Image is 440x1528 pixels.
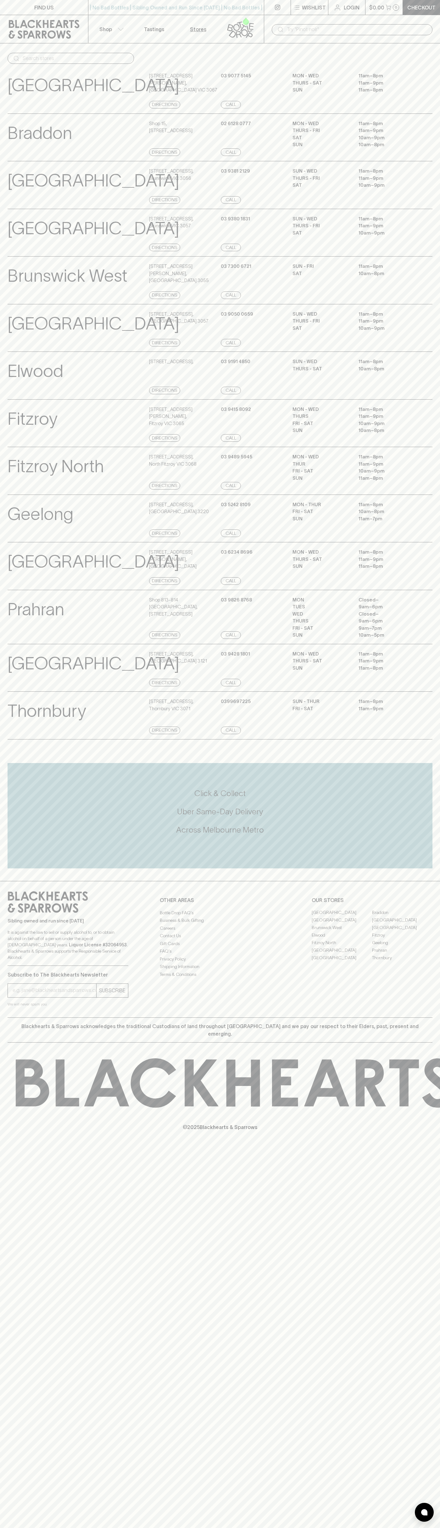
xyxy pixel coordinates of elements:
[292,596,349,604] p: MON
[221,631,241,639] a: Call
[359,80,415,87] p: 11am – 9pm
[149,101,180,108] a: Directions
[359,413,415,420] p: 11am – 9pm
[292,698,349,705] p: Sun - Thur
[88,15,132,43] button: Shop
[292,86,349,94] p: SUN
[8,453,104,479] p: Fitzroy North
[149,244,180,251] a: Directions
[149,651,207,665] p: [STREET_ADDRESS] , [GEOGRAPHIC_DATA] 3121
[287,25,427,35] input: Try "Pinot noir"
[369,4,384,11] p: $0.00
[292,549,349,556] p: MON - WED
[359,120,415,127] p: 11am – 8pm
[292,603,349,611] p: TUES
[149,148,180,156] a: Directions
[221,698,251,705] p: 0399697225
[149,215,193,230] p: [STREET_ADDRESS] , Brunswick VIC 3057
[359,230,415,237] p: 10am – 9pm
[149,72,219,94] p: [STREET_ADDRESS][PERSON_NAME] , [GEOGRAPHIC_DATA] VIC 3067
[221,529,241,537] a: Call
[292,222,349,230] p: THURS - FRI
[359,311,415,318] p: 11am – 8pm
[292,120,349,127] p: MON - WED
[359,127,415,134] p: 11am – 9pm
[8,1001,128,1007] p: We will never spam you
[359,705,415,712] p: 11am – 9pm
[149,434,180,442] a: Directions
[359,651,415,658] p: 11am – 8pm
[160,940,281,947] a: Gift Cards
[292,325,349,332] p: SAT
[372,954,432,962] a: Thornbury
[221,101,241,108] a: Call
[160,932,281,940] a: Contact Us
[34,4,54,11] p: FIND US
[359,318,415,325] p: 11am – 9pm
[149,311,209,325] p: [STREET_ADDRESS] , [GEOGRAPHIC_DATA] 3057
[149,406,219,427] p: [STREET_ADDRESS][PERSON_NAME] , Fitzroy VIC 3065
[99,987,125,994] p: SUBSCRIBE
[292,311,349,318] p: SUN - WED
[8,698,86,724] p: Thornbury
[8,263,127,289] p: Brunswick West
[359,625,415,632] p: 9am – 7pm
[359,556,415,563] p: 11am – 9pm
[221,72,251,80] p: 03 9077 5145
[292,665,349,672] p: SUN
[8,929,128,961] p: It is against the law to sell or supply alcohol to, or to obtain alcohol on behalf of a person un...
[292,182,349,189] p: SAT
[292,461,349,468] p: THUR
[149,168,193,182] p: [STREET_ADDRESS] , Brunswick VIC 3056
[395,6,397,9] p: 0
[8,971,128,978] p: Subscribe to The Blackhearts Newsletter
[292,475,349,482] p: SUN
[359,698,415,705] p: 11am – 8pm
[292,617,349,625] p: THURS
[160,924,281,932] a: Careers
[407,4,436,11] p: Checkout
[8,596,64,623] p: Prahran
[23,53,129,64] input: Search stores
[292,365,349,373] p: THURS - SAT
[221,148,241,156] a: Call
[221,387,241,394] a: Call
[8,72,179,98] p: [GEOGRAPHIC_DATA]
[221,291,241,299] a: Call
[292,632,349,639] p: SUN
[221,434,241,442] a: Call
[372,932,432,939] a: Fitzroy
[149,698,193,712] p: [STREET_ADDRESS] , Thornbury VIC 3071
[359,325,415,332] p: 10am – 9pm
[8,788,432,799] h5: Click & Collect
[221,679,241,686] a: Call
[359,665,415,672] p: 11am – 8pm
[221,596,252,604] p: 03 9826 8768
[292,705,349,712] p: Fri - Sat
[69,942,127,947] strong: Liquor License #32064953
[292,72,349,80] p: MON - WED
[221,168,250,175] p: 03 9381 2129
[292,270,349,277] p: SAT
[221,549,253,556] p: 03 6234 8696
[292,127,349,134] p: THURS - FRI
[359,72,415,80] p: 11am – 8pm
[149,549,219,570] p: [STREET_ADDRESS][PERSON_NAME] , [GEOGRAPHIC_DATA]
[292,134,349,141] p: SAT
[8,406,58,432] p: Fitzroy
[359,358,415,365] p: 11am – 8pm
[221,120,251,127] p: 02 6128 0777
[292,80,349,87] p: THURS - SAT
[421,1509,427,1515] img: bubble-icon
[149,727,180,734] a: Directions
[359,168,415,175] p: 11am – 8pm
[359,475,415,482] p: 11am – 8pm
[221,196,241,204] a: Call
[149,263,219,284] p: [STREET_ADDRESS][PERSON_NAME] , [GEOGRAPHIC_DATA] 3055
[312,896,432,904] p: OUR STORES
[8,651,179,677] p: [GEOGRAPHIC_DATA]
[160,963,281,971] a: Shipping Information
[149,120,192,134] p: Shop 15 , [STREET_ADDRESS]
[292,406,349,413] p: MON - WED
[359,461,415,468] p: 11am – 9pm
